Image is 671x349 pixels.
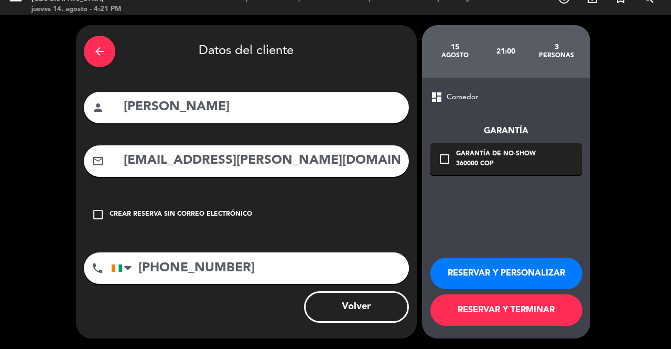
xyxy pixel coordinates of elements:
[92,155,104,167] i: mail_outline
[430,43,481,51] div: 15
[438,153,451,165] i: check_box_outline_blank
[92,208,104,221] i: check_box_outline_blank
[456,149,536,160] div: Garantía de no-show
[447,91,478,103] span: Comedor
[531,51,582,60] div: personas
[84,33,409,70] div: Datos del cliente
[430,294,582,326] button: RESERVAR Y TERMINAR
[480,33,531,70] div: 21:00
[31,4,160,15] div: jueves 14. agosto - 4:21 PM
[430,91,443,103] span: dashboard
[111,252,409,284] input: Número de teléfono...
[123,150,401,172] input: Email del cliente
[110,209,252,220] div: Crear reserva sin correo electrónico
[456,159,536,170] div: 360000 COP
[123,97,401,118] input: Nombre del cliente
[430,51,481,60] div: agosto
[304,291,409,323] button: Volver
[430,258,582,289] button: RESERVAR Y PERSONALIZAR
[112,253,136,283] div: Côte d’Ivoire: +225
[531,43,582,51] div: 3
[430,124,582,138] div: Garantía
[93,45,106,58] i: arrow_back
[91,262,104,274] i: phone
[92,101,104,114] i: person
